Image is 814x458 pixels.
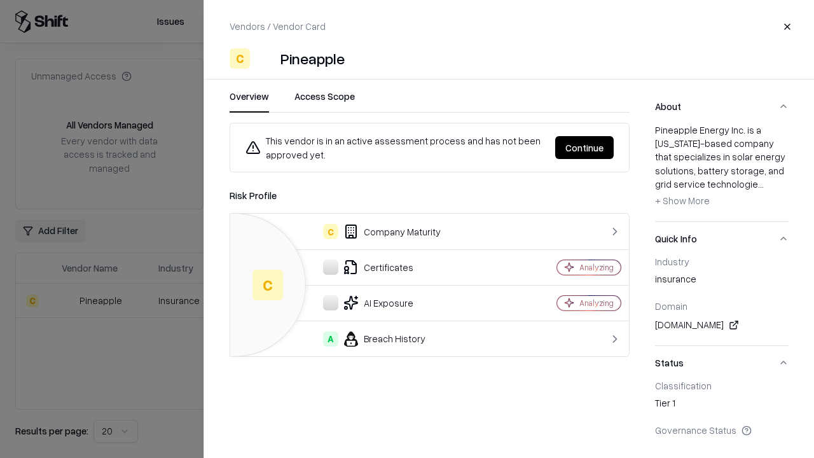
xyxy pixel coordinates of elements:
div: C [230,48,250,69]
div: Quick Info [655,256,789,345]
div: insurance [655,272,789,290]
div: Risk Profile [230,188,630,203]
button: Access Scope [294,90,355,113]
img: Pineapple [255,48,275,69]
div: Breach History [240,331,513,347]
div: About [655,123,789,221]
span: ... [758,178,764,190]
button: Quick Info [655,222,789,256]
div: Analyzing [579,262,614,273]
div: C [252,270,283,300]
button: Continue [555,136,614,159]
button: Overview [230,90,269,113]
span: + Show More [655,195,710,206]
div: A [323,331,338,347]
div: C [323,224,338,239]
div: Pineapple Energy Inc. is a [US_STATE]-based company that specializes in solar energy solutions, b... [655,123,789,211]
p: Vendors / Vendor Card [230,20,326,33]
div: Domain [655,300,789,312]
div: Industry [655,256,789,267]
div: Analyzing [579,298,614,309]
div: Certificates [240,260,513,275]
div: Classification [655,380,789,391]
div: Company Maturity [240,224,513,239]
button: Status [655,346,789,380]
div: [DOMAIN_NAME] [655,317,789,333]
div: Pineapple [280,48,345,69]
div: Tier 1 [655,396,789,414]
button: + Show More [655,191,710,211]
div: This vendor is in an active assessment process and has not been approved yet. [245,134,545,162]
button: About [655,90,789,123]
div: Governance Status [655,424,789,436]
div: AI Exposure [240,295,513,310]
